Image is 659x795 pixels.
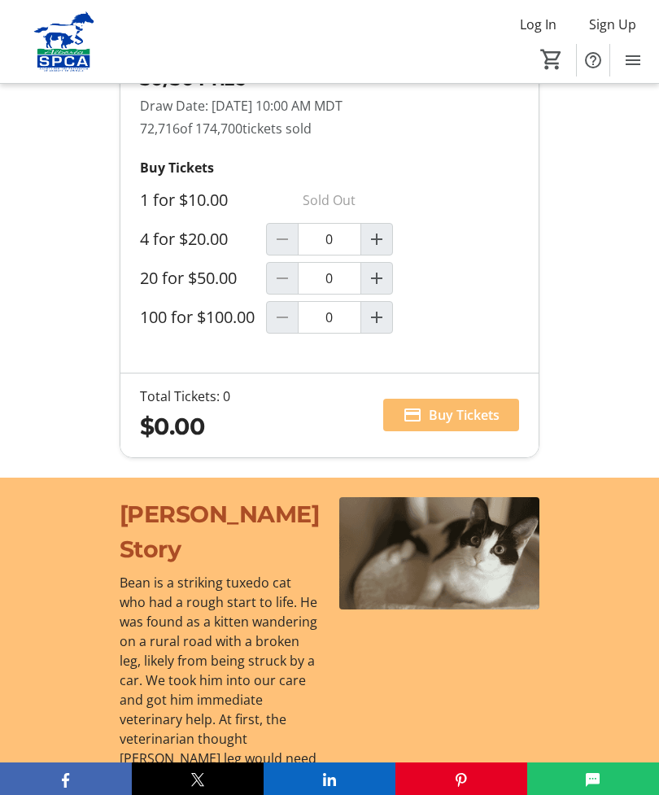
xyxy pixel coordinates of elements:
[266,184,392,216] p: Sold Out
[577,44,609,76] button: Help
[383,399,519,431] button: Buy Tickets
[140,308,255,327] label: 100 for $100.00
[537,45,566,74] button: Cart
[120,500,320,563] span: [PERSON_NAME] Story
[140,190,228,210] label: 1 for $10.00
[520,15,556,34] span: Log In
[132,762,264,795] button: X
[140,119,519,138] p: 72,716 tickets sold
[140,229,228,249] label: 4 for $20.00
[617,44,649,76] button: Menu
[10,11,118,72] img: Alberta SPCA's Logo
[140,159,214,177] strong: Buy Tickets
[576,11,649,37] button: Sign Up
[140,409,230,444] div: $0.00
[264,762,395,795] button: LinkedIn
[339,497,539,609] img: undefined
[140,96,519,116] p: Draw Date: [DATE] 10:00 AM MDT
[429,405,500,425] span: Buy Tickets
[361,302,392,333] button: Increment by one
[589,15,636,34] span: Sign Up
[361,224,392,255] button: Increment by one
[507,11,570,37] button: Log In
[395,762,527,795] button: Pinterest
[140,387,230,406] div: Total Tickets: 0
[180,120,242,138] span: of 174,700
[140,269,237,288] label: 20 for $50.00
[361,263,392,294] button: Increment by one
[527,762,659,795] button: SMS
